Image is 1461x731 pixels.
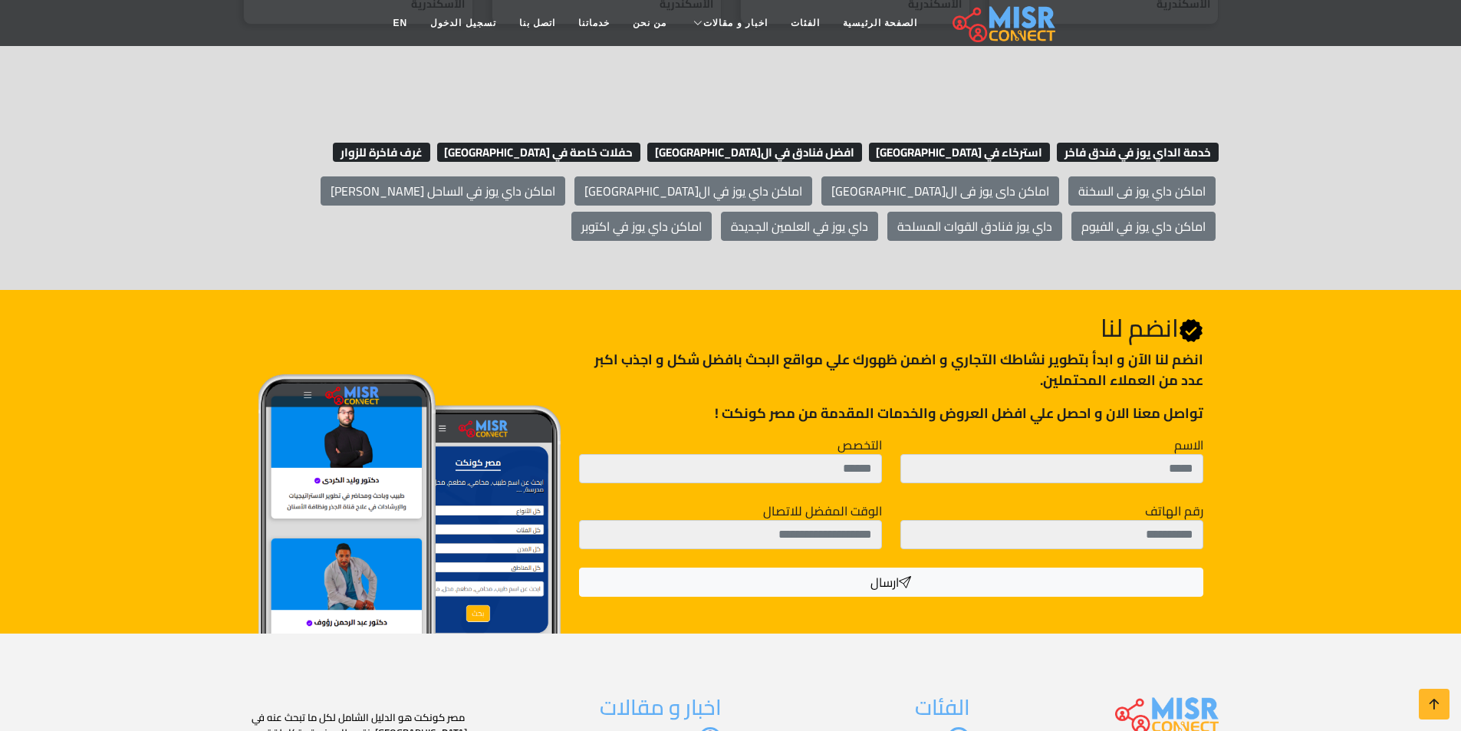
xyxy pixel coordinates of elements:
[579,403,1203,423] p: تواصل معنا الان و احصل علي افضل العروض والخدمات المقدمة من مصر كونكت !
[333,143,430,163] span: غرف فاخرة للزوار
[567,8,621,38] a: خدماتنا
[1068,176,1216,206] a: اماكن داي يوز فى السخنة
[382,8,420,38] a: EN
[869,143,1051,163] span: استرخاء في [GEOGRAPHIC_DATA]
[643,140,862,163] a: افضل فنادق في ال[GEOGRAPHIC_DATA]
[1057,143,1219,163] span: خدمة الداي يوز في فندق فاخر
[621,8,678,38] a: من نحن
[1174,436,1203,454] label: الاسم
[579,349,1203,390] p: انضم لنا اﻵن و ابدأ بتطوير نشاطك التجاري و اضمن ظهورك علي مواقع البحث بافضل شكل و اجذب اكبر عدد م...
[865,140,1051,163] a: استرخاء في [GEOGRAPHIC_DATA]
[647,143,862,163] span: افضل فنادق في ال[GEOGRAPHIC_DATA]
[1071,212,1216,241] a: اماكن داي يوز في الفيوم
[678,8,779,38] a: اخبار و مقالات
[721,212,878,241] a: داي يوز في العلمين الجديدة
[703,16,768,30] span: اخبار و مقالات
[258,374,561,657] img: Join Misr Connect
[571,212,712,241] a: اماكن داي يوز في اكتوبر
[579,313,1203,343] h2: انضم لنا
[419,8,507,38] a: تسجيل الدخول
[321,176,565,206] a: اماكن داي يوز في الساحل [PERSON_NAME]
[837,436,882,454] label: التخصص
[821,176,1059,206] a: اماكن داى يوز فى ال[GEOGRAPHIC_DATA]
[433,140,641,163] a: حفلات خاصة في [GEOGRAPHIC_DATA]
[329,140,430,163] a: غرف فاخرة للزوار
[579,568,1203,597] button: ارسال
[574,176,812,206] a: اماكن داي يوز في ال[GEOGRAPHIC_DATA]
[779,8,831,38] a: الفئات
[740,695,970,721] h3: الفئات
[437,143,641,163] span: حفلات خاصة في [GEOGRAPHIC_DATA]
[1179,318,1203,343] svg: Verified account
[831,8,929,38] a: الصفحة الرئيسية
[508,8,567,38] a: اتصل بنا
[1053,140,1219,163] a: خدمة الداي يوز في فندق فاخر
[953,4,1055,42] img: main.misr_connect
[763,502,882,520] label: الوقت المفضل للاتصال
[887,212,1062,241] a: داي يوز فنادق القوات المسلحة
[492,695,722,721] h3: اخبار و مقالات
[1145,502,1203,520] label: رقم الهاتف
